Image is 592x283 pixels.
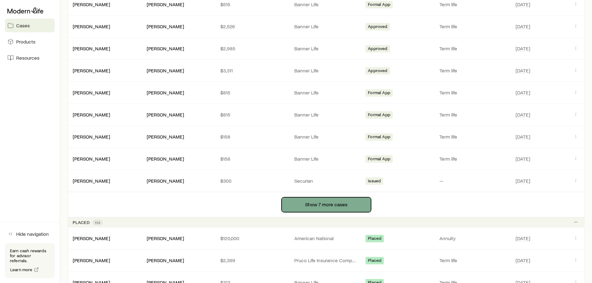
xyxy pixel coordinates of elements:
[16,55,39,61] span: Resources
[147,1,184,8] div: [PERSON_NAME]
[220,1,284,7] p: $515
[10,248,50,263] p: Earn cash rewards for advisor referrals.
[73,257,110,264] div: [PERSON_NAME]
[282,197,371,212] button: Show 7 more cases
[516,1,530,7] span: [DATE]
[220,156,284,162] p: $158
[220,45,284,52] p: $2,985
[516,235,530,241] span: [DATE]
[294,45,358,52] p: Banner Life
[220,257,284,263] p: $2,399
[368,68,387,75] span: Approved
[73,23,110,29] a: [PERSON_NAME]
[439,89,508,96] p: Term life
[439,1,508,7] p: Term life
[516,156,530,162] span: [DATE]
[439,257,508,263] p: Term life
[73,1,110,7] a: [PERSON_NAME]
[516,45,530,52] span: [DATE]
[439,178,508,184] p: —
[73,45,110,52] div: [PERSON_NAME]
[147,23,184,30] div: [PERSON_NAME]
[368,258,381,264] span: Placed
[73,1,110,8] div: [PERSON_NAME]
[516,134,530,140] span: [DATE]
[147,45,184,52] div: [PERSON_NAME]
[220,112,284,118] p: $815
[439,45,508,52] p: Term life
[147,156,184,162] div: [PERSON_NAME]
[294,257,358,263] p: Pruco Life Insurance Company
[73,235,110,242] div: [PERSON_NAME]
[5,243,55,278] div: Earn cash rewards for advisor referrals.Learn more
[73,257,110,263] a: [PERSON_NAME]
[5,51,55,65] a: Resources
[16,22,30,29] span: Cases
[73,89,110,96] div: [PERSON_NAME]
[147,112,184,118] div: [PERSON_NAME]
[5,19,55,32] a: Cases
[220,23,284,30] p: $2,526
[516,23,530,30] span: [DATE]
[73,220,90,225] p: Placed
[516,257,530,263] span: [DATE]
[73,45,110,51] a: [PERSON_NAME]
[16,39,35,45] span: Products
[147,257,184,264] div: [PERSON_NAME]
[10,267,33,272] span: Learn more
[5,35,55,48] a: Products
[439,67,508,74] p: Term life
[5,227,55,241] button: Hide navigation
[368,156,390,163] span: Formal App
[516,112,530,118] span: [DATE]
[368,134,390,141] span: Formal App
[294,178,358,184] p: Securian
[73,112,110,118] div: [PERSON_NAME]
[73,23,110,30] div: [PERSON_NAME]
[16,231,49,237] span: Hide navigation
[220,89,284,96] p: $815
[368,24,387,30] span: Approved
[516,178,530,184] span: [DATE]
[368,112,390,119] span: Formal App
[220,178,284,184] p: $300
[439,23,508,30] p: Term life
[516,67,530,74] span: [DATE]
[73,134,110,139] a: [PERSON_NAME]
[73,235,110,241] a: [PERSON_NAME]
[294,134,358,140] p: Banner Life
[147,178,184,184] div: [PERSON_NAME]
[220,67,284,74] p: $3,311
[439,235,508,241] p: Annuity
[73,67,110,74] div: [PERSON_NAME]
[294,23,358,30] p: Banner Life
[439,112,508,118] p: Term life
[147,235,184,242] div: [PERSON_NAME]
[73,112,110,117] a: [PERSON_NAME]
[516,89,530,96] span: [DATE]
[147,134,184,140] div: [PERSON_NAME]
[147,67,184,74] div: [PERSON_NAME]
[368,46,387,52] span: Approved
[73,156,110,162] a: [PERSON_NAME]
[95,220,100,225] span: 134
[147,89,184,96] div: [PERSON_NAME]
[294,235,358,241] p: American National
[439,134,508,140] p: Term life
[439,156,508,162] p: Term life
[368,90,390,97] span: Formal App
[73,178,110,184] a: [PERSON_NAME]
[294,156,358,162] p: Banner Life
[368,2,390,8] span: Formal App
[294,112,358,118] p: Banner Life
[368,178,381,185] span: Issued
[368,236,381,242] span: Placed
[73,67,110,73] a: [PERSON_NAME]
[73,89,110,95] a: [PERSON_NAME]
[220,134,284,140] p: $158
[294,1,358,7] p: Banner Life
[220,235,284,241] p: $120,000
